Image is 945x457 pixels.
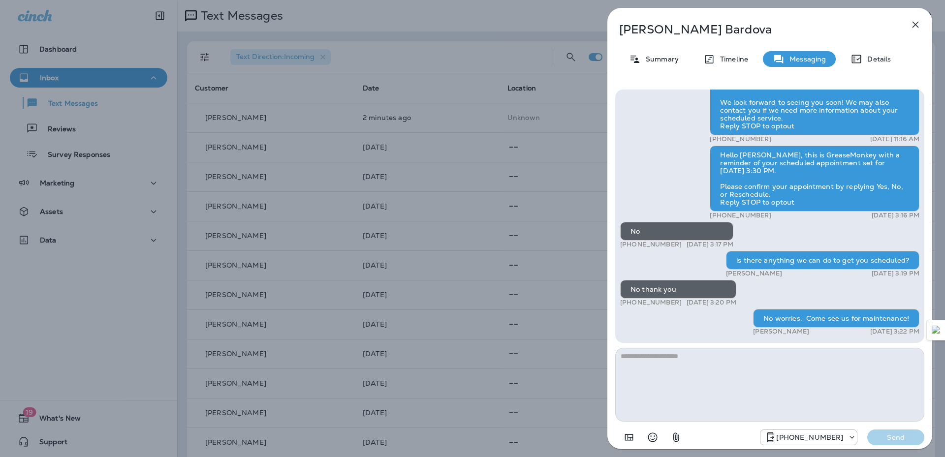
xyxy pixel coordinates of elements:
[870,135,919,143] p: [DATE] 11:16 AM
[760,431,857,443] div: +1 (830) 223-2883
[687,299,736,306] p: [DATE] 3:20 PM
[620,280,736,299] div: No thank you
[753,328,809,335] p: [PERSON_NAME]
[872,212,919,219] p: [DATE] 3:16 PM
[753,309,919,328] div: No worries. Come see us for maintenance!
[715,55,748,63] p: Timeline
[726,270,782,277] p: [PERSON_NAME]
[710,146,919,212] div: Hello [PERSON_NAME], this is GreaseMonkey with a reminder of your scheduled appointment set for [...
[687,241,733,248] p: [DATE] 3:17 PM
[862,55,891,63] p: Details
[620,241,682,248] p: [PHONE_NUMBER]
[785,55,826,63] p: Messaging
[932,326,941,335] img: Detect Auto
[641,55,679,63] p: Summary
[620,299,682,306] p: [PHONE_NUMBER]
[726,251,919,270] div: is there anything we can do to get you scheduled?
[619,427,639,447] button: Add in a premade template
[643,427,662,447] button: Select an emoji
[870,328,919,335] p: [DATE] 3:22 PM
[710,135,771,143] p: [PHONE_NUMBER]
[619,23,888,36] p: [PERSON_NAME] Bardova
[872,270,919,277] p: [DATE] 3:19 PM
[776,433,843,441] p: [PHONE_NUMBER]
[710,54,919,135] div: Hello [PERSON_NAME], thank you for scheduling an appointment with Grease Monkey! We will send you...
[620,222,733,241] div: No
[710,212,771,219] p: [PHONE_NUMBER]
